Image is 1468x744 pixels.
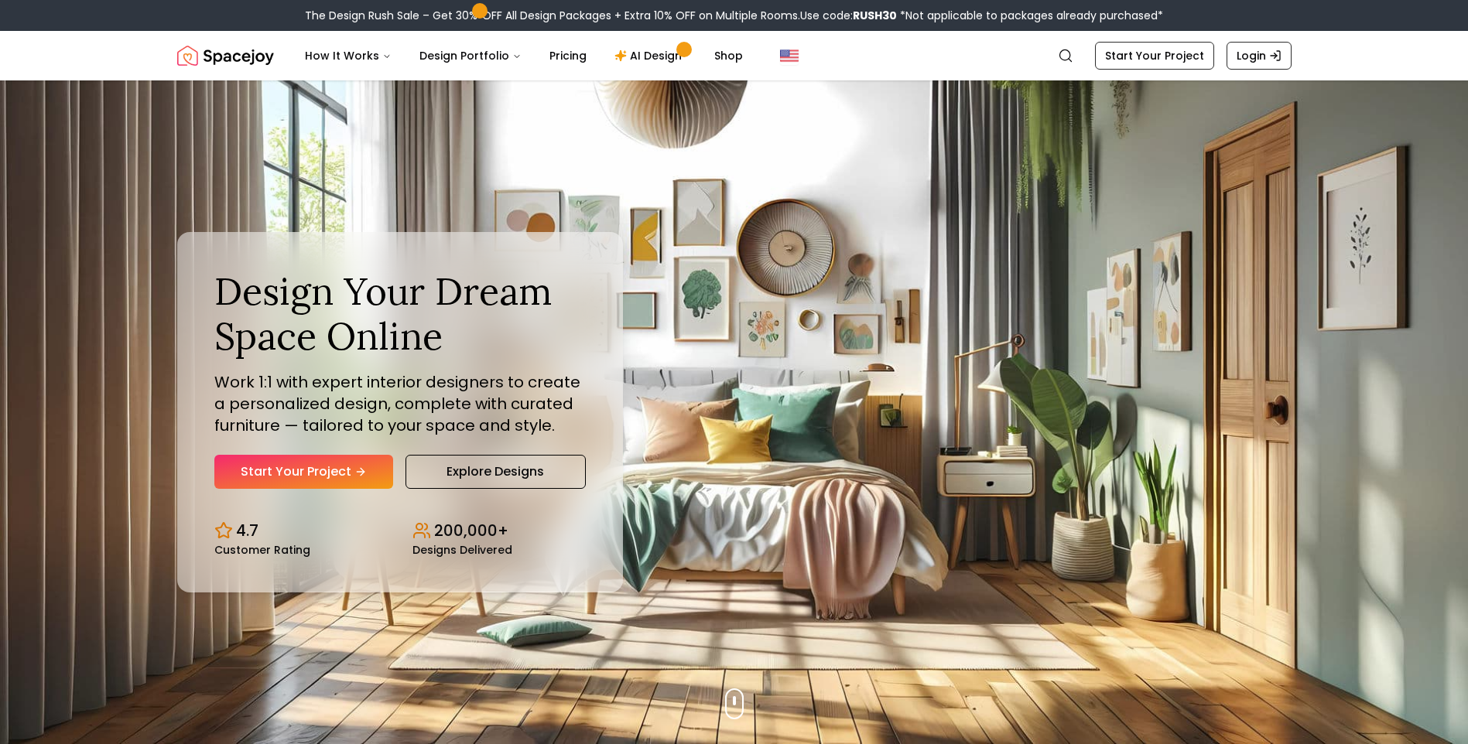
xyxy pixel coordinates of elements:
[780,46,799,65] img: United States
[1095,42,1214,70] a: Start Your Project
[897,8,1163,23] span: *Not applicable to packages already purchased*
[405,455,586,489] a: Explore Designs
[214,371,586,436] p: Work 1:1 with expert interior designers to create a personalized design, complete with curated fu...
[537,40,599,71] a: Pricing
[214,544,310,555] small: Customer Rating
[407,40,534,71] button: Design Portfolio
[214,269,586,358] h1: Design Your Dream Space Online
[853,8,897,23] b: RUSH30
[800,8,897,23] span: Use code:
[214,455,393,489] a: Start Your Project
[236,520,258,541] p: 4.7
[177,40,274,71] a: Spacejoy
[1227,42,1292,70] a: Login
[702,40,755,71] a: Shop
[177,40,274,71] img: Spacejoy Logo
[293,40,755,71] nav: Main
[177,31,1292,80] nav: Global
[293,40,404,71] button: How It Works
[214,507,586,555] div: Design stats
[412,544,512,555] small: Designs Delivered
[305,8,1163,23] div: The Design Rush Sale – Get 30% OFF All Design Packages + Extra 10% OFF on Multiple Rooms.
[434,520,508,541] p: 200,000+
[602,40,699,71] a: AI Design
